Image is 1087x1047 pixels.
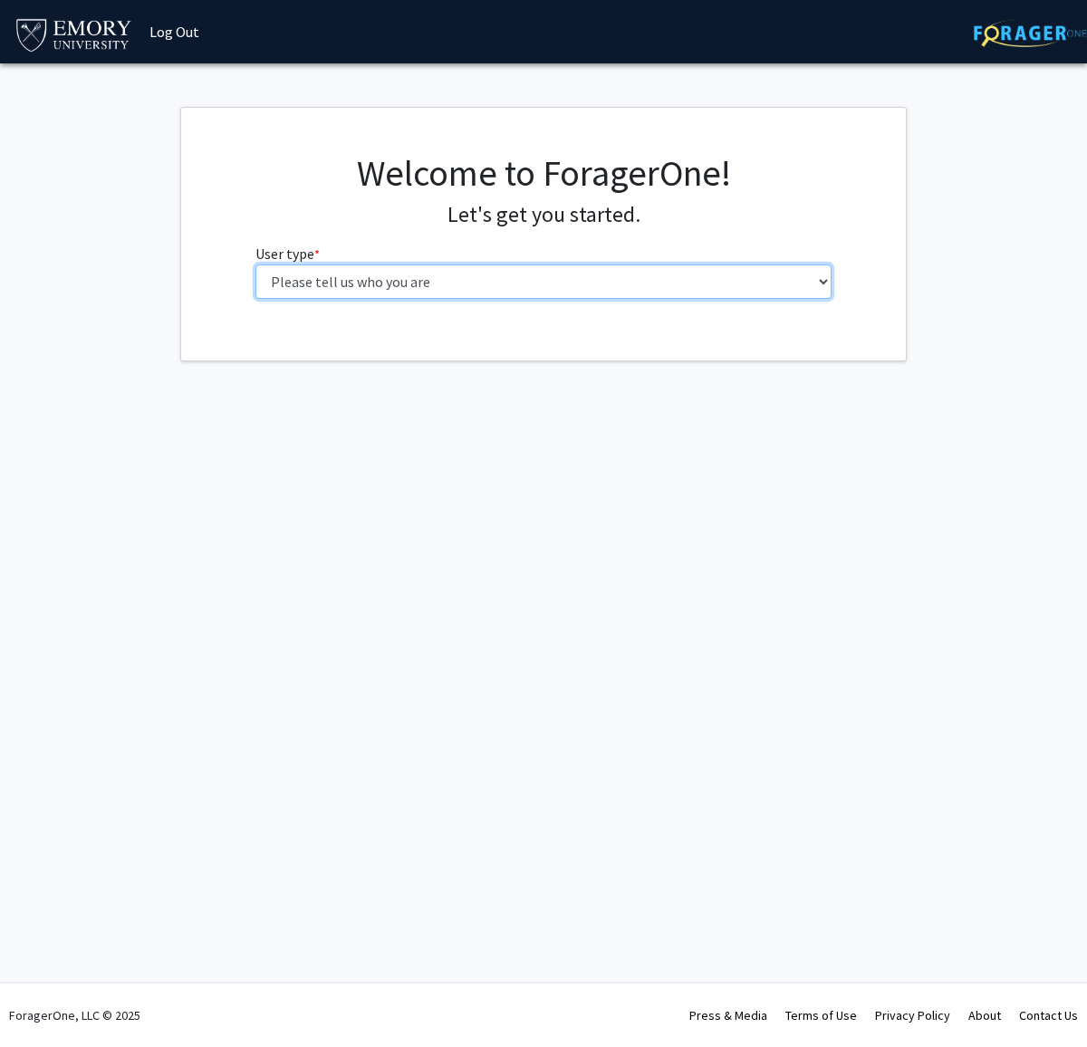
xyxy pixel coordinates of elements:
iframe: Chat [14,965,77,1033]
a: Contact Us [1019,1007,1078,1023]
a: Privacy Policy [875,1007,950,1023]
img: Emory University Logo [14,14,134,54]
h1: Welcome to ForagerOne! [255,151,832,195]
a: About [968,1007,1001,1023]
img: ForagerOne Logo [974,19,1087,47]
a: Terms of Use [785,1007,857,1023]
h4: Let's get you started. [255,202,832,228]
label: User type [255,243,320,264]
a: Press & Media [689,1007,767,1023]
div: ForagerOne, LLC © 2025 [9,984,140,1047]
